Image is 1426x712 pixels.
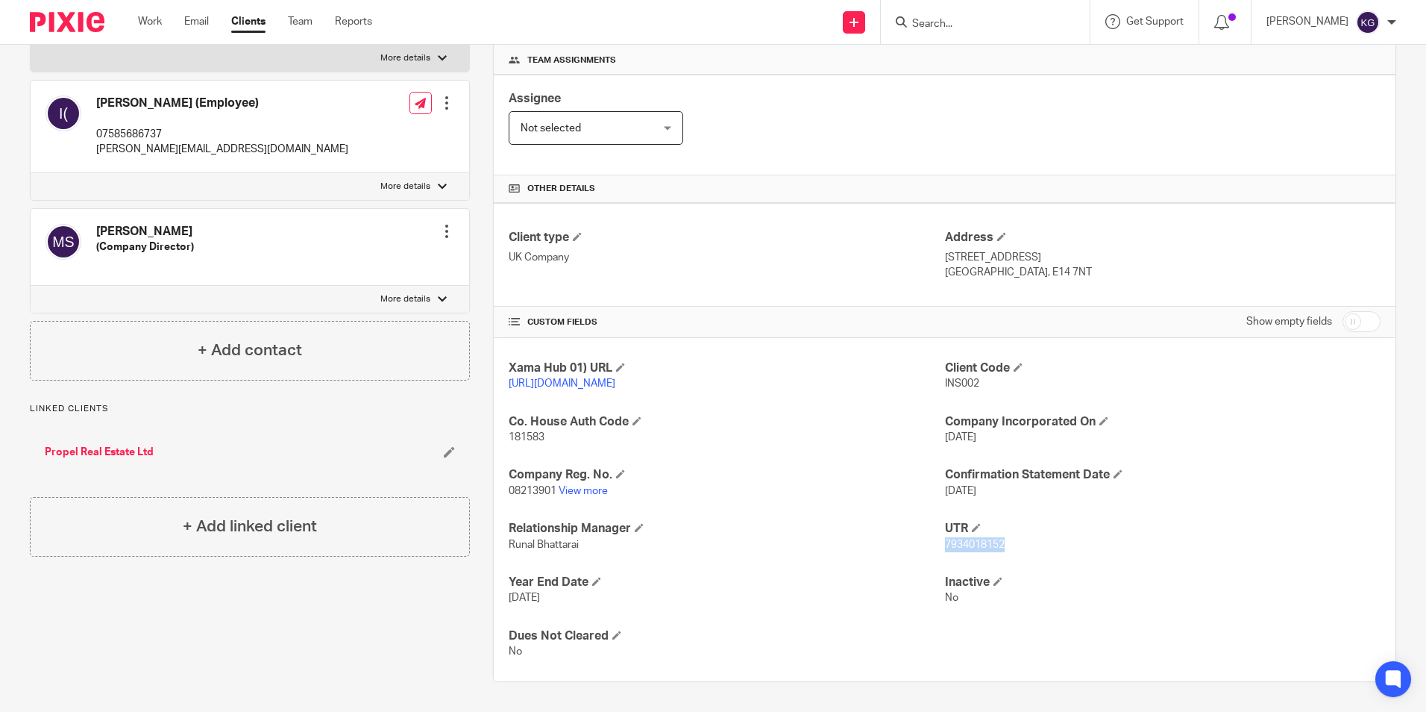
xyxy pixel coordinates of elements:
[335,14,372,29] a: Reports
[380,293,430,305] p: More details
[945,540,1005,550] span: 7934018152
[96,96,348,111] h4: [PERSON_NAME] (Employee)
[96,142,348,157] p: [PERSON_NAME][EMAIL_ADDRESS][DOMAIN_NAME]
[1126,16,1184,27] span: Get Support
[184,14,209,29] a: Email
[527,54,616,66] span: Team assignments
[1246,314,1332,329] label: Show empty fields
[45,445,154,460] a: Propel Real Estate Ltd
[945,414,1381,430] h4: Company Incorporated On
[96,224,194,240] h4: [PERSON_NAME]
[945,378,979,389] span: INS002
[945,521,1381,537] h4: UTR
[509,575,944,590] h4: Year End Date
[509,378,615,389] a: [URL][DOMAIN_NAME]
[30,12,104,32] img: Pixie
[945,575,1381,590] h4: Inactive
[527,183,595,195] span: Other details
[945,467,1381,483] h4: Confirmation Statement Date
[521,123,581,134] span: Not selected
[945,360,1381,376] h4: Client Code
[45,96,81,131] img: svg%3E
[45,224,81,260] img: svg%3E
[96,240,194,254] h5: (Company Director)
[945,250,1381,265] p: [STREET_ADDRESS]
[509,360,944,376] h4: Xama Hub 01) URL
[509,521,944,537] h4: Relationship Manager
[96,127,348,142] p: 07585686737
[509,467,944,483] h4: Company Reg. No.
[183,515,317,538] h4: + Add linked client
[509,230,944,246] h4: Client type
[509,250,944,265] p: UK Company
[509,414,944,430] h4: Co. House Auth Code
[1356,10,1380,34] img: svg%3E
[559,486,608,496] a: View more
[509,593,540,603] span: [DATE]
[509,646,522,657] span: No
[509,316,944,328] h4: CUSTOM FIELDS
[509,486,556,496] span: 08213901
[198,339,302,362] h4: + Add contact
[30,403,470,415] p: Linked clients
[945,593,958,603] span: No
[380,181,430,193] p: More details
[288,14,312,29] a: Team
[945,486,976,496] span: [DATE]
[138,14,162,29] a: Work
[509,628,944,644] h4: Dues Not Cleared
[231,14,266,29] a: Clients
[509,432,544,443] span: 181583
[945,230,1381,246] h4: Address
[945,265,1381,280] p: [GEOGRAPHIC_DATA], E14 7NT
[509,93,561,104] span: Assignee
[509,540,579,550] span: Runal Bhattarai
[380,52,430,64] p: More details
[945,432,976,443] span: [DATE]
[911,18,1045,31] input: Search
[1266,14,1348,29] p: [PERSON_NAME]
